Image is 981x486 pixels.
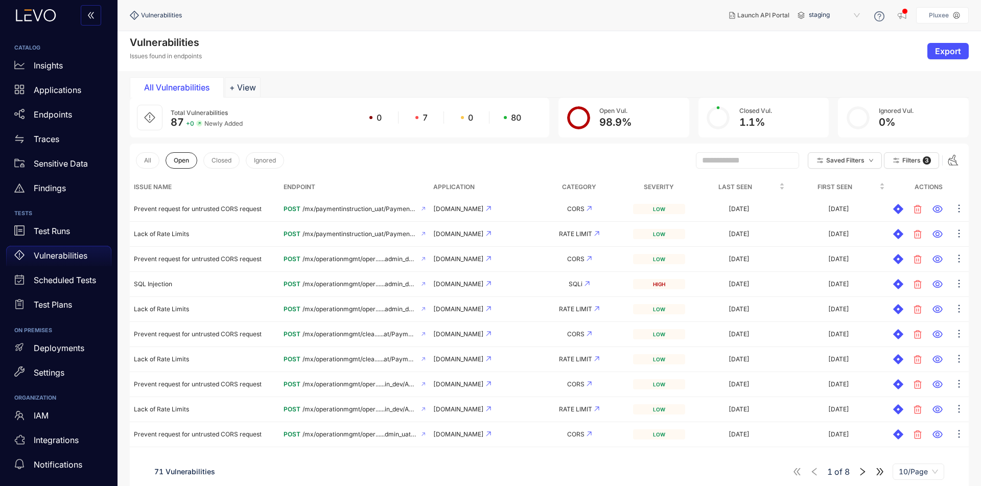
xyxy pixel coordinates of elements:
span: 7 [423,113,428,122]
span: Open [174,157,189,164]
span: double-right [875,467,884,476]
button: Open [166,152,197,169]
span: staging [809,7,862,24]
span: ellipsis [954,379,964,390]
span: Export [935,47,961,56]
div: low [633,404,685,414]
span: ellipsis [954,404,964,415]
p: IAM [34,411,49,420]
div: [DOMAIN_NAME] [433,306,525,313]
div: low [633,229,685,239]
div: [DATE] [828,281,849,288]
span: Total Vulnerabilities [171,109,228,117]
th: Actions [889,177,969,197]
span: POST [284,430,300,438]
a: Traces [6,129,111,153]
p: Notifications [34,460,82,469]
p: Issues found in endpoints [130,53,202,60]
div: [DATE] [828,356,849,363]
button: Ignored [246,152,284,169]
span: ellipsis [954,329,964,340]
div: [DATE] [729,406,750,413]
span: RATE LIMIT [559,405,592,413]
span: Newly Added [204,120,243,127]
span: Lack of Rate Limits [134,405,189,413]
a: Deployments [6,338,111,362]
a: Sensitive Data [6,153,111,178]
th: Issue Name [130,177,279,197]
div: All Vulnerabilities [138,83,215,92]
span: CORS [567,205,585,213]
button: All [136,152,159,169]
div: Open Vul. [599,107,632,114]
span: 0 [468,113,473,122]
span: 10/Page [899,464,938,479]
div: [DATE] [828,381,849,388]
h6: TESTS [14,211,103,217]
span: ellipsis [954,203,964,215]
span: down [869,158,874,164]
span: swap [14,134,25,144]
span: /mx/operationmgmt/oper......admin_dev/Validate/RFC [302,281,417,288]
span: Prevent request for untrusted CORS request [134,430,262,438]
a: Settings [6,362,111,387]
p: Deployments [34,343,84,353]
div: [DATE] [729,306,750,313]
a: Notifications [6,454,111,479]
span: /mx/operationmgmt/oper......dmin_uat/Card/Activate [302,431,417,438]
a: Findings [6,178,111,202]
div: low [633,204,685,214]
div: [DOMAIN_NAME] [433,431,525,438]
p: Endpoints [34,110,72,119]
div: [DATE] [729,230,750,238]
p: Findings [34,183,66,193]
div: 98.9 % [599,117,632,128]
a: Test Runs [6,221,111,246]
div: [DATE] [828,431,849,438]
a: IAM [6,405,111,430]
span: Saved Filters [826,157,865,164]
button: ellipsis [953,326,965,342]
div: [DOMAIN_NAME] [433,256,525,263]
div: [DATE] [729,356,750,363]
span: team [14,410,25,421]
span: CORS [567,380,585,388]
span: /mx/operationmgmt/clea......at/PaymentConfirmation [302,356,417,363]
span: CORS [567,255,585,263]
p: Traces [34,134,59,144]
div: [DOMAIN_NAME] [433,230,525,238]
div: [DATE] [828,205,849,213]
span: of [827,467,850,476]
span: POST [284,205,300,213]
p: Integrations [34,435,79,445]
span: warning [14,183,25,193]
a: Test Plans [6,295,111,319]
span: RATE LIMIT [559,355,592,363]
a: Vulnerabilities [6,246,111,270]
a: Scheduled Tests [6,270,111,295]
button: Filters 3 [884,152,939,169]
button: ellipsis [953,401,965,418]
span: POST [284,280,300,288]
span: SQL Injection [134,280,172,288]
div: low [633,304,685,314]
span: /mx/operationmgmt/clea......at/PaymentConfirmation [302,331,417,338]
span: ellipsis [954,304,964,315]
span: SQLi [569,280,582,288]
span: ellipsis [954,429,964,441]
div: [DATE] [729,281,750,288]
span: right [858,467,867,476]
div: low [633,429,685,439]
p: Settings [34,368,64,377]
th: Application [429,177,529,197]
span: 3 [923,156,931,165]
span: double-left [87,11,95,20]
div: [DATE] [729,331,750,338]
span: POST [284,405,300,413]
span: /mx/operationmgmt/oper......in_dev/Account/Balance [302,406,417,413]
span: RATE LIMIT [559,230,592,238]
h6: ORGANIZATION [14,395,103,401]
span: /mx/operationmgmt/oper......in_dev/Account/Balance [302,381,417,388]
div: [DATE] [828,406,849,413]
button: ellipsis [953,201,965,217]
